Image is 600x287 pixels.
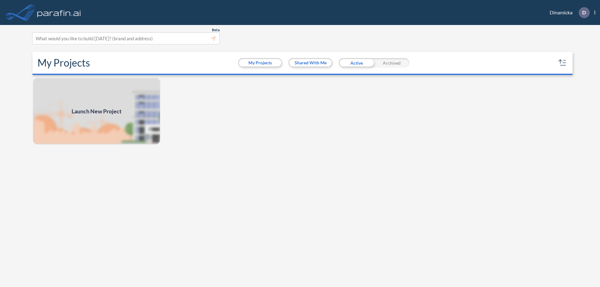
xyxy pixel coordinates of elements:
[339,58,374,67] div: Active
[239,59,281,67] button: My Projects
[37,57,90,69] h2: My Projects
[212,27,220,32] span: Beta
[374,58,409,67] div: Archived
[32,77,161,145] a: Launch New Project
[36,6,82,19] img: logo
[72,107,122,116] span: Launch New Project
[557,58,567,68] button: sort
[540,7,595,18] div: Dinamicka
[582,10,586,15] p: D
[289,59,332,67] button: Shared With Me
[32,77,161,145] img: add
